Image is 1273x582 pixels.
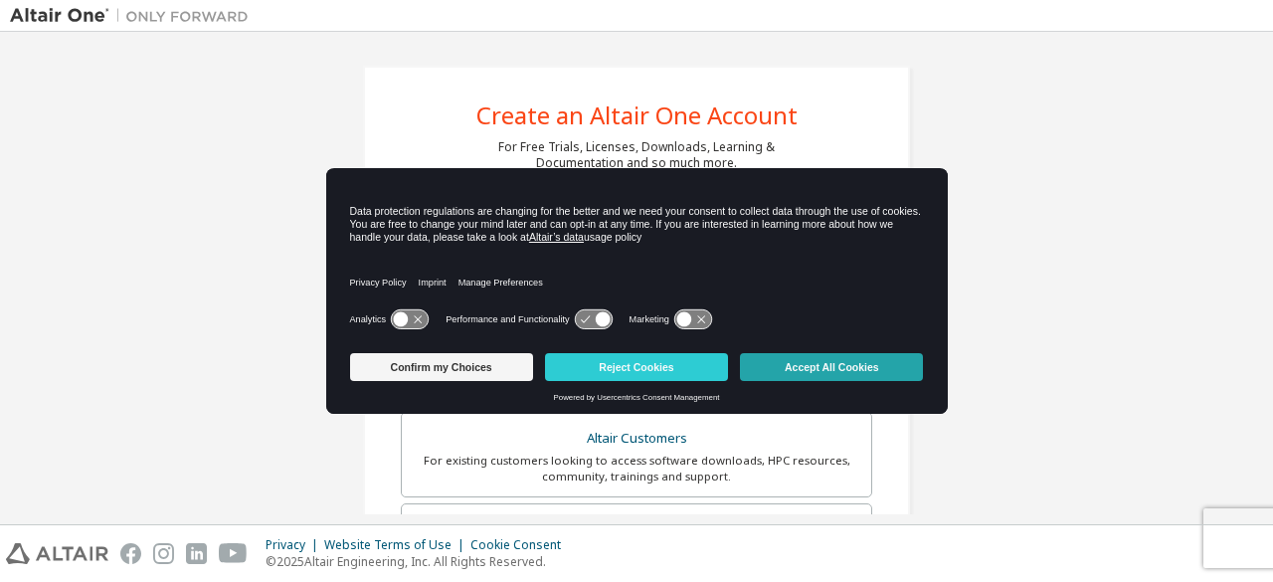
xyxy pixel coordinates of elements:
img: youtube.svg [219,543,248,564]
div: Website Terms of Use [324,537,470,553]
p: © 2025 Altair Engineering, Inc. All Rights Reserved. [266,553,573,570]
img: linkedin.svg [186,543,207,564]
img: instagram.svg [153,543,174,564]
div: Cookie Consent [470,537,573,553]
img: altair_logo.svg [6,543,108,564]
div: Create an Altair One Account [476,103,798,127]
div: For Free Trials, Licenses, Downloads, Learning & Documentation and so much more. [498,139,775,171]
div: Privacy [266,537,324,553]
img: facebook.svg [120,543,141,564]
div: Altair Customers [414,425,859,453]
img: Altair One [10,6,259,26]
div: For existing customers looking to access software downloads, HPC resources, community, trainings ... [414,453,859,485]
